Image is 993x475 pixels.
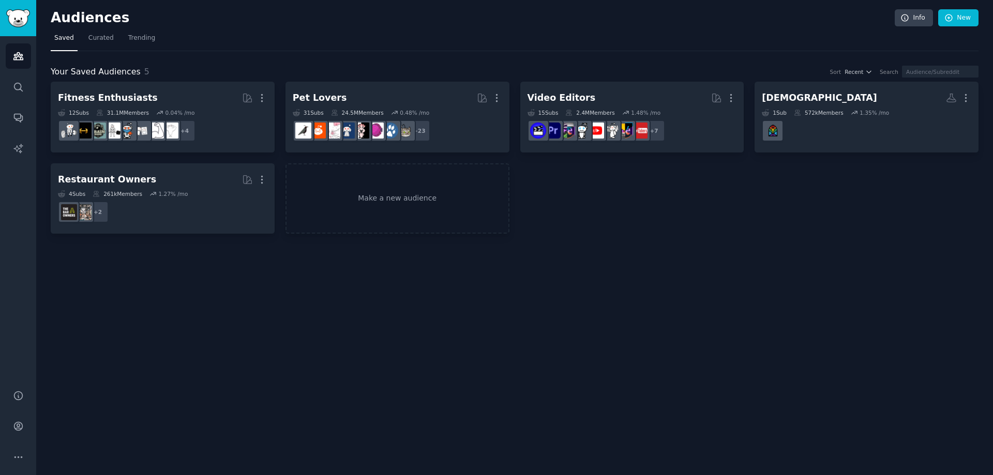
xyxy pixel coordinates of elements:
[148,122,164,139] img: strength_training
[559,122,575,139] img: editors
[51,66,141,79] span: Your Saved Audiences
[353,122,369,139] img: parrots
[295,122,311,139] img: birding
[51,30,78,51] a: Saved
[85,30,117,51] a: Curated
[631,122,648,139] img: NewTubers
[58,190,85,197] div: 4 Sub s
[119,122,135,139] img: Health
[631,109,660,116] div: 1.48 % /mo
[339,122,355,139] img: dogswithjobs
[51,10,895,26] h2: Audiences
[902,66,979,78] input: Audience/Subreddit
[845,68,863,75] span: Recent
[125,30,159,51] a: Trending
[61,204,77,220] img: BarOwners
[895,9,933,27] a: Info
[58,173,156,186] div: Restaurant Owners
[158,190,188,197] div: 1.27 % /mo
[128,34,155,43] span: Trending
[530,122,546,139] img: VideoEditors
[285,163,509,234] a: Make a new audience
[6,9,30,27] img: GummySearch logo
[51,163,275,234] a: Restaurant Owners4Subs261kMembers1.27% /mo+2restaurantownersBarOwners
[174,120,195,142] div: + 4
[545,122,561,139] img: premiere
[76,204,92,220] img: restaurantowners
[860,109,889,116] div: 1.35 % /mo
[293,109,324,116] div: 31 Sub s
[794,109,844,116] div: 572k Members
[51,82,275,152] a: Fitness Enthusiasts12Subs31.1MMembers0.04% /mo+4Fitnessstrength_trainingloseitHealthGYMGymMotivat...
[88,34,114,43] span: Curated
[76,122,92,139] img: workout
[382,122,398,139] img: dogs
[409,120,430,142] div: + 23
[845,68,872,75] button: Recent
[87,201,109,223] div: + 2
[755,82,979,152] a: [DEMOGRAPHIC_DATA]1Sub572kMembers1.35% /moChristianity
[520,82,744,152] a: Video Editors15Subs2.4MMembers1.48% /mo+7NewTubersVideoEditingvideographyyoutubersgoproeditorspre...
[61,122,77,139] img: weightroom
[643,120,665,142] div: + 7
[162,122,178,139] img: Fitness
[588,122,604,139] img: youtubers
[574,122,590,139] img: gopro
[528,109,559,116] div: 15 Sub s
[133,122,149,139] img: loseit
[90,122,106,139] img: GymMotivation
[762,91,877,104] div: [DEMOGRAPHIC_DATA]
[54,34,74,43] span: Saved
[96,109,149,116] div: 31.1M Members
[331,109,384,116] div: 24.5M Members
[93,190,142,197] div: 261k Members
[144,67,149,76] span: 5
[565,109,614,116] div: 2.4M Members
[762,109,787,116] div: 1 Sub
[310,122,326,139] img: BeardedDragons
[765,122,781,139] img: Christianity
[368,122,384,139] img: Aquariums
[617,122,633,139] img: VideoEditing
[324,122,340,139] img: RATS
[880,68,898,75] div: Search
[104,122,121,139] img: GYM
[397,122,413,139] img: cats
[58,109,89,116] div: 12 Sub s
[165,109,194,116] div: 0.04 % /mo
[293,91,347,104] div: Pet Lovers
[285,82,509,152] a: Pet Lovers31Subs24.5MMembers0.48% /mo+23catsdogsAquariumsparrotsdogswithjobsRATSBeardedDragonsbir...
[603,122,619,139] img: videography
[528,91,596,104] div: Video Editors
[58,91,158,104] div: Fitness Enthusiasts
[938,9,979,27] a: New
[400,109,429,116] div: 0.48 % /mo
[830,68,841,75] div: Sort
